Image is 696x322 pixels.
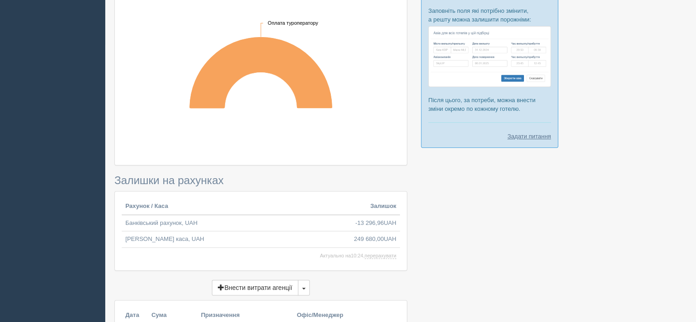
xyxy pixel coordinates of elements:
span: 10:24 [351,253,363,258]
th: Рахунок / Каса [122,198,350,215]
p: Після цього, за потреби, можна внести зміни окремо по кожному готелю. [428,96,551,113]
td: Банківський рахунок, UAH [122,215,350,231]
span: 249 680,00 [354,235,383,242]
text: Оплата туроператору [268,20,318,26]
td: [PERSON_NAME] каса, UAH [122,231,350,248]
td: UAH [350,215,400,231]
td: UAH [350,231,400,248]
a: перерахувати [365,253,396,259]
button: Внести витрати агенції [212,280,298,295]
span: Актуально на , [320,253,396,259]
img: %D0%BF%D1%96%D0%B4%D0%B1%D1%96%D1%80%D0%BA%D0%B0-%D0%B0%D0%B2%D1%96%D0%B0-2-%D1%81%D1%80%D0%BC-%D... [428,26,551,87]
a: Задати питання [507,132,551,141]
p: Заповніть поля які потрібно змінити, а решту можна залишити порожніми: [428,6,551,24]
th: Залишок [350,198,400,215]
h3: Залишки на рахунках [114,175,407,186]
span: -13 296,96 [355,219,383,226]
